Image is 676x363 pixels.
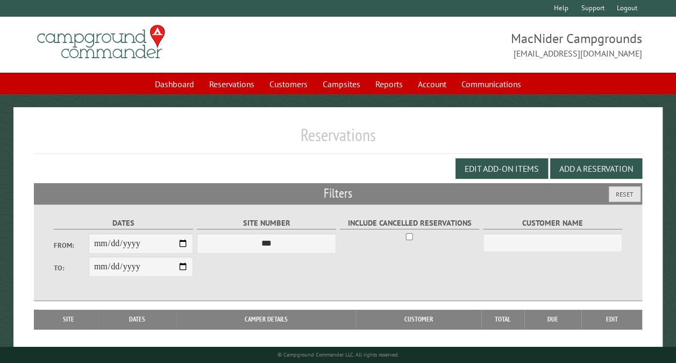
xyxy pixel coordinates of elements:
h2: Filters [34,183,642,204]
th: Due [524,310,581,329]
th: Total [481,310,524,329]
small: © Campground Commander LLC. All rights reserved. [277,351,399,358]
label: Dates [54,217,193,229]
a: Campsites [316,74,367,94]
a: Dashboard [148,74,201,94]
th: Site [39,310,98,329]
a: Customers [263,74,314,94]
th: Dates [98,310,176,329]
a: Reports [369,74,409,94]
label: From: [54,240,89,250]
button: Edit Add-on Items [456,158,548,179]
label: Customer Name [483,217,622,229]
h1: Reservations [34,124,642,154]
th: Customer [356,310,481,329]
button: Reset [609,186,641,202]
a: Reservations [203,74,261,94]
th: Edit [581,310,643,329]
img: Campground Commander [34,21,168,63]
th: Camper Details [176,310,357,329]
label: Site Number [197,217,336,229]
span: MacNider Campgrounds [EMAIL_ADDRESS][DOMAIN_NAME] [338,30,643,60]
label: Include Cancelled Reservations [340,217,479,229]
a: Communications [455,74,528,94]
label: To: [54,263,89,273]
button: Add a Reservation [550,158,642,179]
a: Account [411,74,453,94]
